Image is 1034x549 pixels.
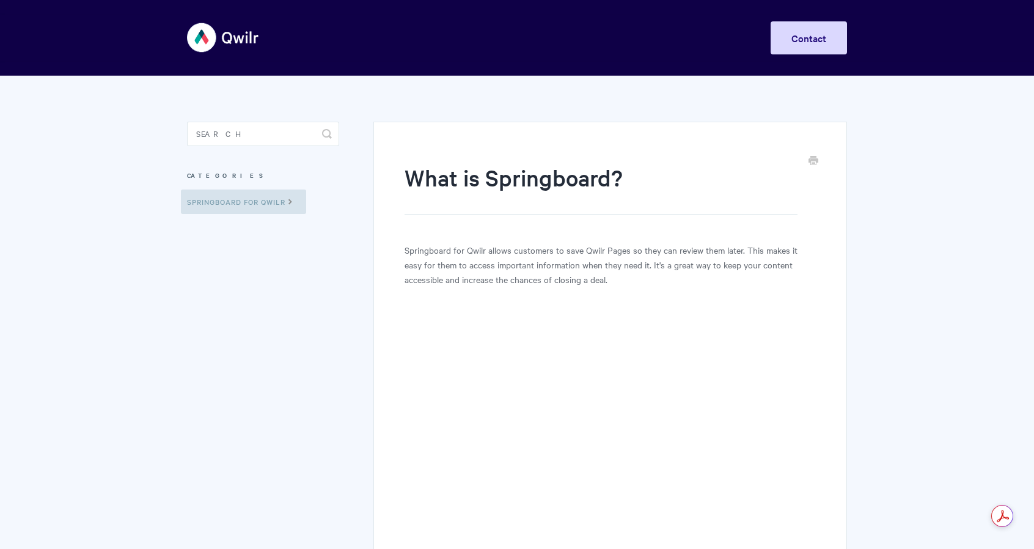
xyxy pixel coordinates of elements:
h1: What is Springboard? [405,162,798,215]
a: Contact [771,21,847,54]
img: Qwilr Help Center [187,15,260,61]
iframe: Vimeo video player [405,301,816,533]
a: Print this Article [809,155,818,168]
p: Springboard for Qwilr allows customers to save Qwilr Pages so they can review them later. This ma... [405,243,816,287]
